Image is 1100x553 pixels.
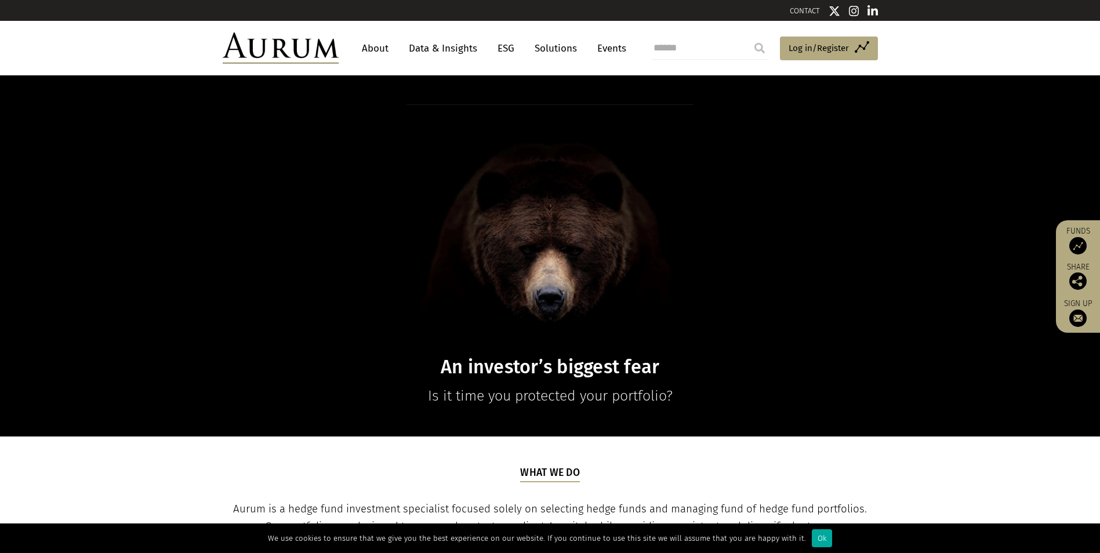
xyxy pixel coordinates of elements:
[223,32,339,64] img: Aurum
[789,41,849,55] span: Log in/Register
[867,5,878,17] img: Linkedin icon
[233,503,867,533] span: Aurum is a hedge fund investment specialist focused solely on selecting hedge funds and managing ...
[520,465,580,482] h5: What we do
[1069,272,1087,290] img: Share this post
[1062,226,1094,254] a: Funds
[748,37,771,60] input: Submit
[780,37,878,61] a: Log in/Register
[1069,310,1087,327] img: Sign up to our newsletter
[812,529,832,547] div: Ok
[849,5,859,17] img: Instagram icon
[356,38,394,59] a: About
[326,356,774,379] h1: An investor’s biggest fear
[529,38,583,59] a: Solutions
[492,38,520,59] a: ESG
[1069,237,1087,254] img: Access Funds
[790,6,820,15] a: CONTACT
[591,38,626,59] a: Events
[1062,299,1094,327] a: Sign up
[829,5,840,17] img: Twitter icon
[1062,263,1094,290] div: Share
[403,38,483,59] a: Data & Insights
[326,384,774,408] p: Is it time you protected your portfolio?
